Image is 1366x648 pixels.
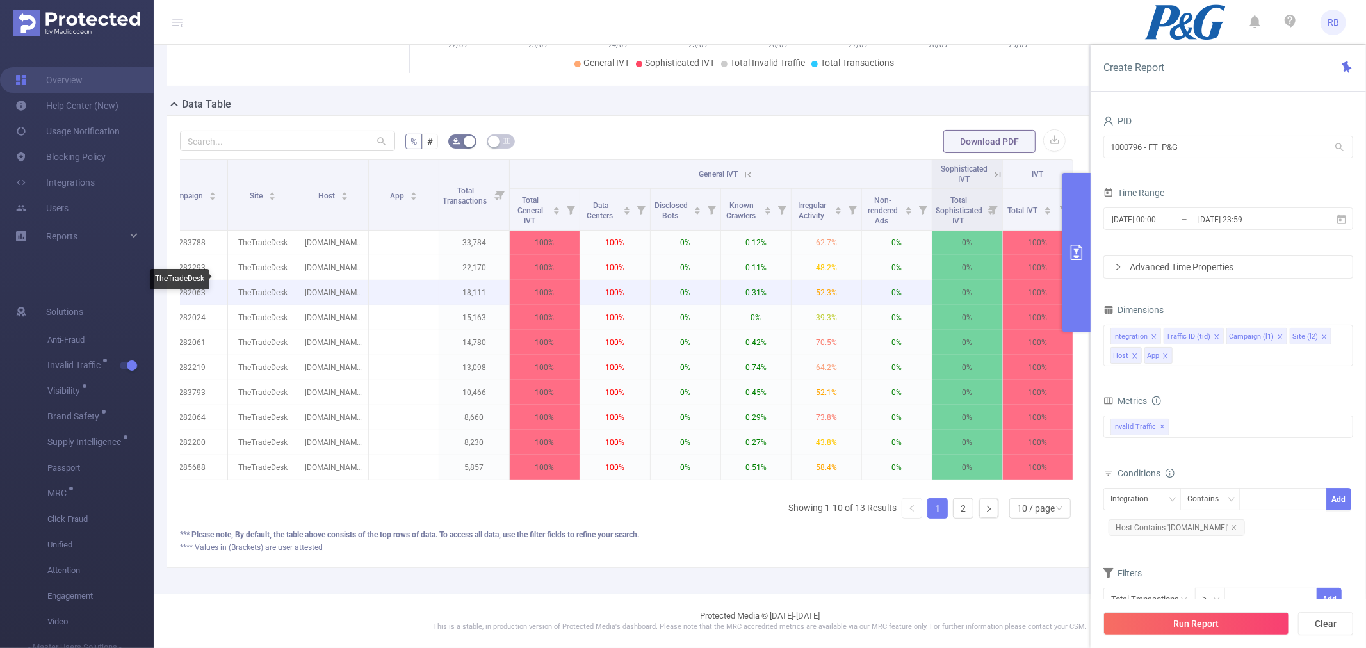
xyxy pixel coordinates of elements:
[1003,355,1073,380] p: 100%
[862,405,932,430] p: 0%
[298,330,368,355] p: [DOMAIN_NAME]
[1132,353,1138,360] i: icon: close
[906,205,913,209] i: icon: caret-up
[228,305,298,330] p: TheTradeDesk
[228,455,298,480] p: TheTradeDesk
[1009,41,1027,49] tspan: 29/09
[726,201,758,220] span: Known Crawlers
[792,280,861,305] p: 52.3%
[510,405,580,430] p: 100%
[580,455,650,480] p: 100%
[439,280,509,305] p: 18,111
[694,209,701,213] i: icon: caret-down
[1003,231,1073,255] p: 100%
[15,195,69,221] a: Users
[553,205,560,213] div: Sort
[528,41,547,49] tspan: 23/09
[932,255,1002,280] p: 0%
[341,190,348,198] div: Sort
[1103,568,1142,578] span: Filters
[439,305,509,330] p: 15,163
[47,489,71,498] span: MRC
[1109,519,1245,536] span: Host Contains '[DOMAIN_NAME]'
[15,144,106,170] a: Blocking Policy
[1103,188,1164,198] span: Time Range
[503,137,510,145] i: icon: table
[1045,205,1052,209] i: icon: caret-up
[1110,489,1157,510] div: Integration
[1202,588,1216,610] div: ≥
[158,255,227,280] p: 282293
[186,622,1334,633] p: This is a stable, in production version of Protected Media's dashboard. Please note that the MRC ...
[953,498,973,519] li: 2
[553,205,560,209] i: icon: caret-up
[1166,328,1210,345] div: Traffic ID (tid)
[47,327,154,353] span: Anti-Fraud
[820,58,894,68] span: Total Transactions
[792,330,861,355] p: 70.5%
[1292,328,1318,345] div: Site (l2)
[1277,334,1283,341] i: icon: close
[908,505,916,512] i: icon: left
[694,205,701,213] div: Sort
[510,255,580,280] p: 100%
[228,355,298,380] p: TheTradeDesk
[1003,330,1073,355] p: 100%
[158,355,227,380] p: 282219
[1214,334,1220,341] i: icon: close
[694,205,701,209] i: icon: caret-up
[1045,209,1052,213] i: icon: caret-down
[341,195,348,199] i: icon: caret-down
[792,405,861,430] p: 73.8%
[768,41,787,49] tspan: 26/09
[651,455,720,480] p: 0%
[15,67,83,93] a: Overview
[1290,328,1331,344] li: Site (l2)
[13,10,140,36] img: Protected Media
[979,498,999,519] li: Next Page
[906,209,913,213] i: icon: caret-down
[914,189,932,230] i: Filter menu
[1003,430,1073,455] p: 100%
[1003,380,1073,405] p: 100%
[1113,328,1148,345] div: Integration
[721,430,791,455] p: 0.27%
[298,305,368,330] p: [DOMAIN_NAME]
[158,405,227,430] p: 282064
[1328,10,1339,35] span: RB
[510,280,580,305] p: 100%
[792,231,861,255] p: 62.7%
[411,136,417,147] span: %
[624,209,631,213] i: icon: caret-down
[1110,347,1142,364] li: Host
[47,455,154,481] span: Passport
[47,412,104,421] span: Brand Safety
[1055,505,1063,514] i: icon: down
[158,430,227,455] p: 282200
[158,231,227,255] p: 283788
[1113,348,1128,364] div: Host
[655,201,688,220] span: Disclosed Bots
[453,137,460,145] i: icon: bg-colors
[491,160,509,230] i: Filter menu
[580,405,650,430] p: 100%
[580,330,650,355] p: 100%
[862,305,932,330] p: 0%
[932,380,1002,405] p: 0%
[228,405,298,430] p: TheTradeDesk
[410,190,418,198] div: Sort
[799,201,827,220] span: Irregular Activity
[1229,328,1274,345] div: Campaign (l1)
[46,223,77,249] a: Reports
[1103,116,1132,126] span: PID
[510,355,580,380] p: 100%
[721,380,791,405] p: 0.45%
[721,330,791,355] p: 0.42%
[580,430,650,455] p: 100%
[862,255,932,280] p: 0%
[1144,347,1173,364] li: App
[862,430,932,455] p: 0%
[792,430,861,455] p: 43.8%
[624,205,631,209] i: icon: caret-up
[1103,61,1164,74] span: Create Report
